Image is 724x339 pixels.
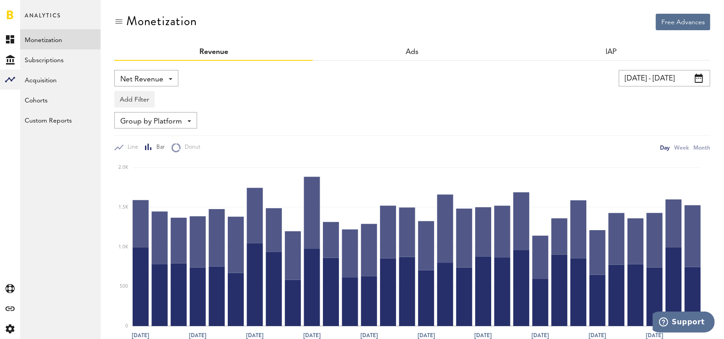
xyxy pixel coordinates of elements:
[656,14,710,30] button: Free Advances
[118,245,129,249] text: 1.0K
[25,10,61,29] span: Analytics
[660,143,670,152] div: Day
[406,48,418,56] a: Ads
[20,110,101,130] a: Custom Reports
[126,14,197,28] div: Monetization
[120,114,182,129] span: Group by Platform
[118,166,129,170] text: 2.0K
[125,324,128,328] text: 0
[653,312,715,334] iframe: Opens a widget where you can find more information
[123,144,138,151] span: Line
[20,49,101,70] a: Subscriptions
[20,90,101,110] a: Cohorts
[181,144,200,151] span: Donut
[118,205,129,210] text: 1.5K
[606,48,617,56] a: IAP
[199,48,228,56] a: Revenue
[120,285,128,289] text: 500
[693,143,710,152] div: Month
[152,144,165,151] span: Bar
[20,29,101,49] a: Monetization
[674,143,689,152] div: Week
[120,72,163,87] span: Net Revenue
[114,91,155,108] button: Add Filter
[20,70,101,90] a: Acquisition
